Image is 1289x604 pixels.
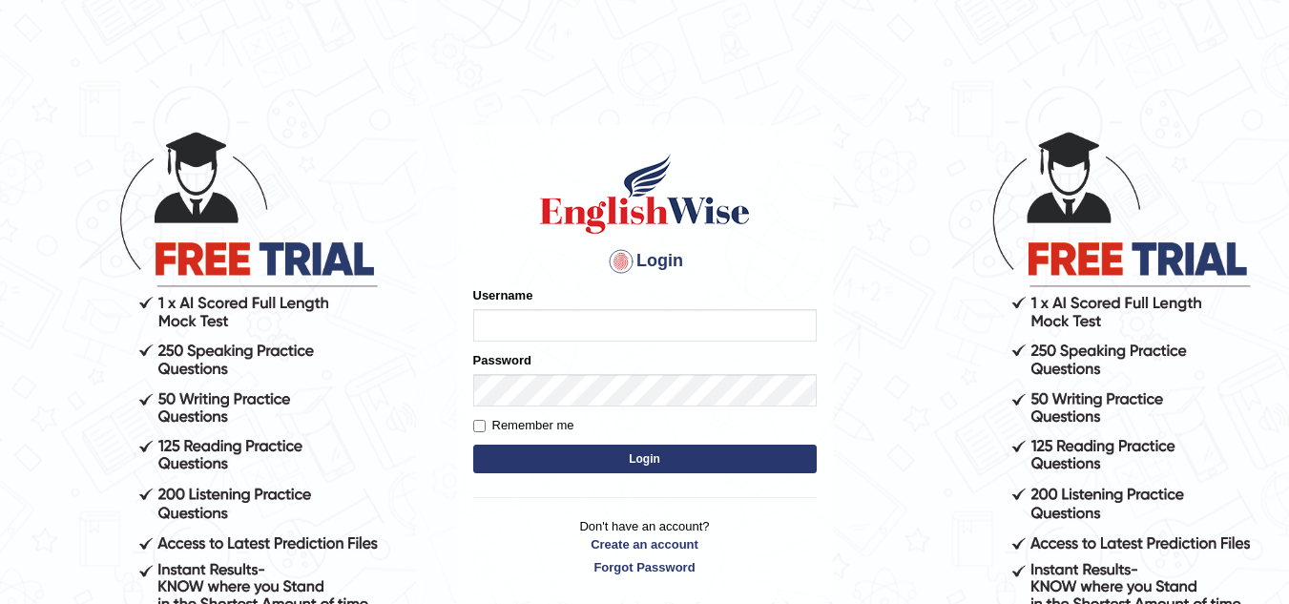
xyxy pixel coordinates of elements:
[473,517,817,576] p: Don't have an account?
[473,420,486,432] input: Remember me
[473,558,817,576] a: Forgot Password
[473,351,531,369] label: Password
[473,445,817,473] button: Login
[473,535,817,553] a: Create an account
[473,246,817,277] h4: Login
[473,286,533,304] label: Username
[536,151,754,237] img: Logo of English Wise sign in for intelligent practice with AI
[473,416,574,435] label: Remember me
